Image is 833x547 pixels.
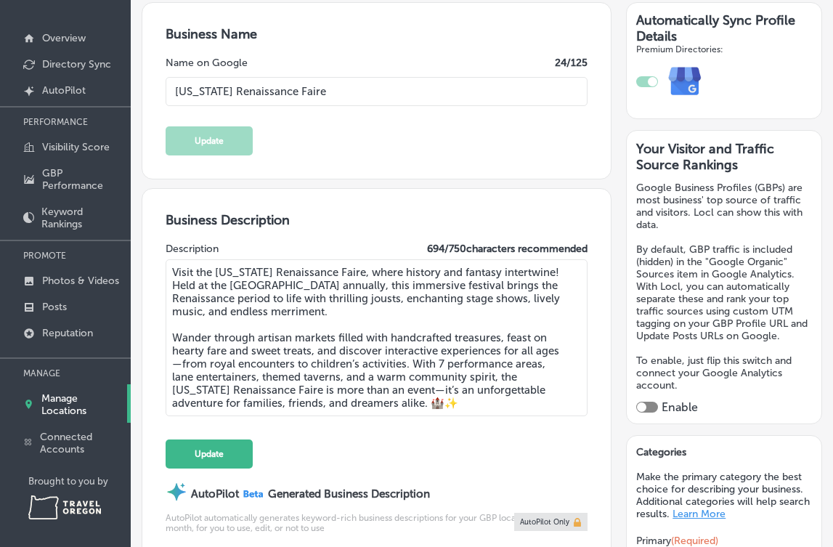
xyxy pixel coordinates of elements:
p: Photos & Videos [42,275,119,287]
p: Posts [42,301,67,313]
p: Reputation [42,327,93,339]
img: e7ababfa220611ac49bdb491a11684a6.png [658,54,712,109]
input: Enter Location Name [166,77,587,106]
h3: Categories [636,446,811,463]
img: Beta [239,487,268,500]
p: Keyword Rankings [41,206,123,230]
p: Connected Accounts [40,431,123,455]
span: (Required) [671,535,718,547]
label: Name on Google [166,57,248,69]
h3: Automatically Sync Profile Details [636,12,811,44]
h4: Premium Directories: [636,44,811,54]
h3: Business Description [166,212,587,228]
p: Visibility Score [42,141,110,153]
p: To enable, just flip this switch and connect your Google Analytics account. [636,354,811,392]
p: Directory Sync [42,58,111,70]
strong: AutoPilot Generated Business Description [191,487,430,501]
p: Google Business Profiles (GBPs) are most business' top source of traffic and visitors. Locl can s... [636,182,811,231]
a: Learn More [673,508,726,520]
h3: Business Name [166,26,587,42]
label: 24 /125 [555,57,588,69]
textarea: Visit the [US_STATE] Renaissance Faire, where history and fantasy intertwine! Held at the [GEOGRA... [166,259,587,416]
p: Brought to you by [28,476,131,487]
p: Make the primary category the best choice for describing your business. Additional categories wil... [636,471,811,520]
h3: Your Visitor and Traffic Source Rankings [636,141,811,173]
label: Enable [662,400,698,414]
p: Manage Locations [41,392,121,417]
label: Description [166,243,219,255]
label: 694 / 750 characters recommended [427,243,588,255]
p: Overview [42,32,86,44]
p: By default, GBP traffic is included (hidden) in the "Google Organic" Sources item in Google Analy... [636,243,811,342]
p: AutoPilot [42,84,86,97]
button: Update [166,126,253,155]
span: Primary [636,535,718,547]
button: Update [166,439,253,469]
img: autopilot-icon [166,481,187,503]
p: GBP Performance [42,167,123,192]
